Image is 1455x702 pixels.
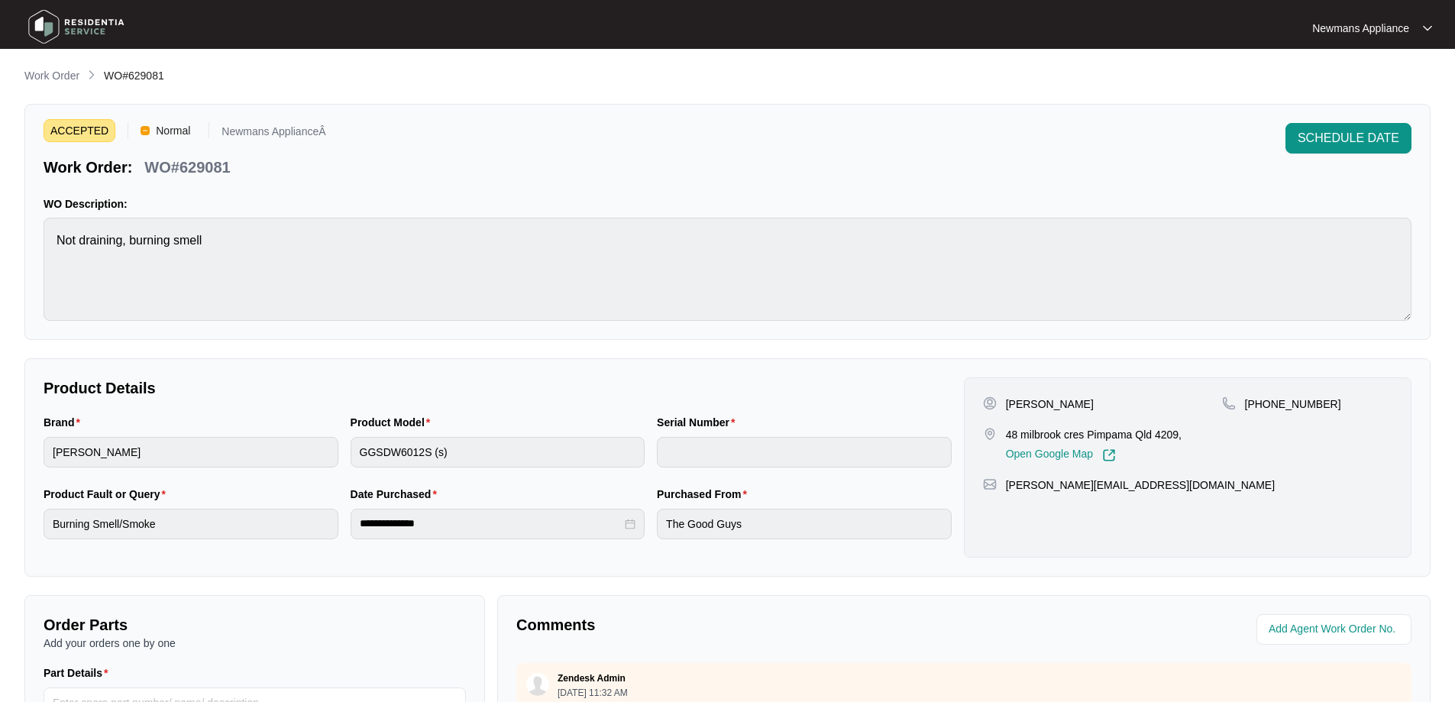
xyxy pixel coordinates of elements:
[351,487,443,502] label: Date Purchased
[1006,427,1182,442] p: 48 milbrook cres Pimpama Qld 4209,
[983,396,997,410] img: user-pin
[1006,448,1116,462] a: Open Google Map
[44,509,338,539] input: Product Fault or Query
[44,377,952,399] p: Product Details
[44,218,1411,321] textarea: Not draining, burning smell
[1423,24,1432,32] img: dropdown arrow
[1006,477,1275,493] p: [PERSON_NAME][EMAIL_ADDRESS][DOMAIN_NAME]
[104,70,164,82] span: WO#629081
[44,119,115,142] span: ACCEPTED
[983,477,997,491] img: map-pin
[44,157,132,178] p: Work Order:
[44,196,1411,212] p: WO Description:
[23,4,130,50] img: residentia service logo
[1245,396,1341,412] p: [PHONE_NUMBER]
[351,415,437,430] label: Product Model
[1222,396,1236,410] img: map-pin
[44,487,172,502] label: Product Fault or Query
[150,119,196,142] span: Normal
[1312,21,1409,36] p: Newmans Appliance
[983,427,997,441] img: map-pin
[558,688,628,697] p: [DATE] 11:32 AM
[516,614,953,636] p: Comments
[1006,396,1094,412] p: [PERSON_NAME]
[24,68,79,83] p: Work Order
[21,68,82,85] a: Work Order
[1269,620,1402,639] input: Add Agent Work Order No.
[657,509,952,539] input: Purchased From
[44,437,338,467] input: Brand
[526,673,549,696] img: user.svg
[657,487,753,502] label: Purchased From
[141,126,150,135] img: Vercel Logo
[86,69,98,81] img: chevron-right
[657,415,741,430] label: Serial Number
[221,126,325,142] p: Newmans ApplianceÂ
[44,636,466,651] p: Add your orders one by one
[44,614,466,636] p: Order Parts
[44,665,115,681] label: Part Details
[558,672,626,684] p: Zendesk Admin
[1285,123,1411,154] button: SCHEDULE DATE
[1102,448,1116,462] img: Link-External
[657,437,952,467] input: Serial Number
[44,415,86,430] label: Brand
[1298,129,1399,147] span: SCHEDULE DATE
[144,157,230,178] p: WO#629081
[360,516,622,532] input: Date Purchased
[351,437,645,467] input: Product Model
